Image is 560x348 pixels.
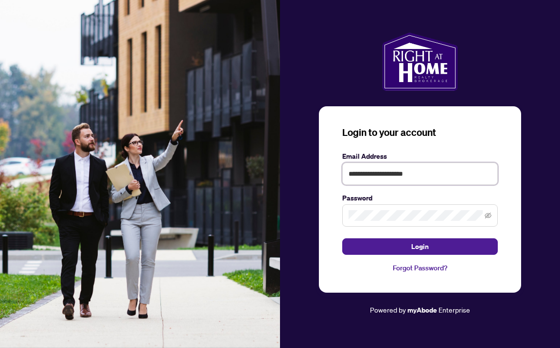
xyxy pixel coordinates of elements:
[407,305,437,315] a: myAbode
[411,239,429,254] span: Login
[485,212,491,219] span: eye-invisible
[342,193,498,203] label: Password
[438,305,470,314] span: Enterprise
[342,126,498,139] h3: Login to your account
[342,238,498,255] button: Login
[342,263,498,273] a: Forgot Password?
[382,33,457,91] img: ma-logo
[370,305,406,314] span: Powered by
[342,151,498,162] label: Email Address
